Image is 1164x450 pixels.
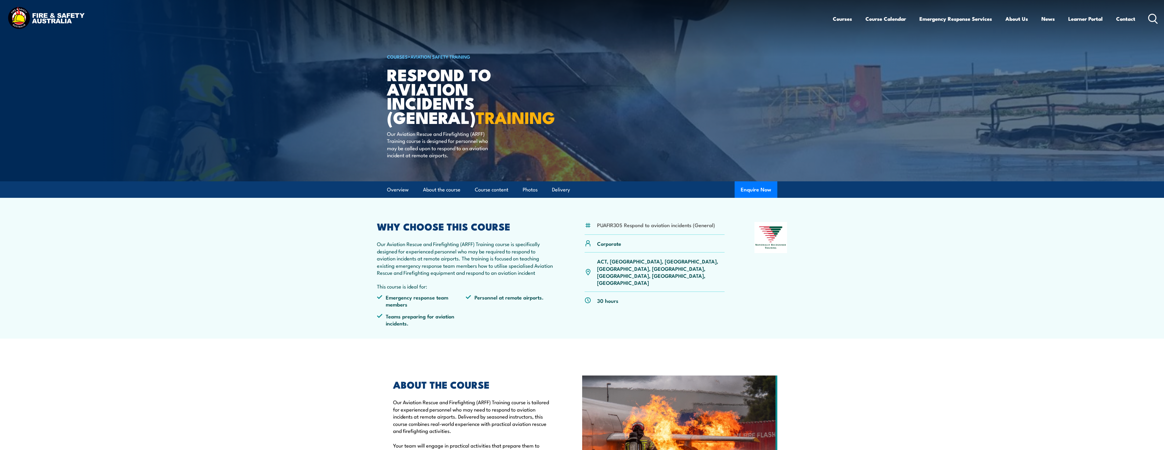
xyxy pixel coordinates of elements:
[476,104,555,129] strong: TRAINING
[1068,11,1103,27] a: Learner Portal
[387,130,498,159] p: Our Aviation Rescue and Firefighting (ARFF) Training course is designed for personnel who may be ...
[1041,11,1055,27] a: News
[387,67,538,124] h1: Respond to Aviation Incidents (General)
[1005,11,1028,27] a: About Us
[466,294,555,308] li: Personnel at remote airports.
[552,182,570,198] a: Delivery
[597,258,725,286] p: ACT, [GEOGRAPHIC_DATA], [GEOGRAPHIC_DATA], [GEOGRAPHIC_DATA], [GEOGRAPHIC_DATA], [GEOGRAPHIC_DATA...
[865,11,906,27] a: Course Calendar
[377,283,555,290] p: This course is ideal for:
[423,182,460,198] a: About the course
[377,222,555,230] h2: WHY CHOOSE THIS COURSE
[387,182,409,198] a: Overview
[833,11,852,27] a: Courses
[919,11,992,27] a: Emergency Response Services
[735,181,777,198] button: Enquire Now
[597,297,618,304] p: 30 hours
[377,240,555,276] p: Our Aviation Rescue and Firefighting (ARFF) Training course is specifically designed for experien...
[597,240,621,247] p: Corporate
[393,380,554,389] h2: ABOUT THE COURSE
[1116,11,1135,27] a: Contact
[475,182,508,198] a: Course content
[597,221,715,228] li: PUAFIR305 Respond to aviation incidents (General)
[387,53,538,60] h6: >
[377,294,466,308] li: Emergency response team members
[393,398,554,434] p: Our Aviation Rescue and Firefighting (ARFF) Training course is tailored for experienced personnel...
[410,53,470,60] a: Aviation Safety Training
[523,182,538,198] a: Photos
[754,222,787,253] img: Nationally Recognised Training logo.
[377,313,466,327] li: Teams preparing for aviation incidents.
[387,53,408,60] a: COURSES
